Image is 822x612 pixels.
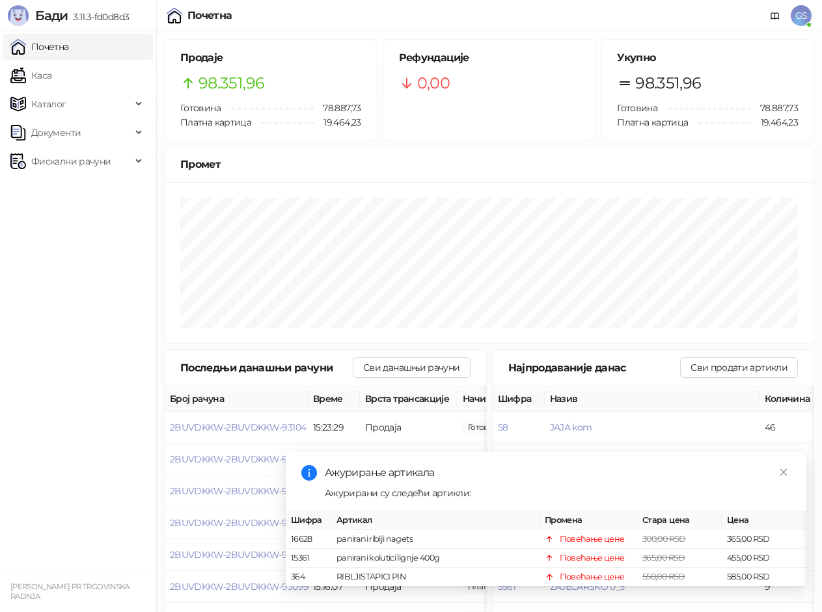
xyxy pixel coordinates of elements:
[642,553,685,563] span: 365,00 RSD
[540,511,637,530] th: Промена
[508,360,681,376] div: Најпродаваније данас
[722,549,806,568] td: 455,00 RSD
[165,386,308,412] th: Број рачуна
[760,386,818,412] th: Количина
[10,62,51,88] a: Каса
[560,533,625,546] div: Повећање цене
[301,465,317,481] span: info-circle
[180,116,251,128] span: Платна картица
[560,552,625,565] div: Повећање цене
[35,8,68,23] span: Бади
[308,444,360,475] td: 15:22:16
[308,412,360,444] td: 15:23:29
[493,386,545,412] th: Шифра
[286,568,331,587] td: 364
[722,568,806,587] td: 585,00 RSD
[8,5,29,26] img: Logo
[360,444,458,475] td: Продаја
[314,101,361,115] span: 78.887,73
[458,386,588,412] th: Начини плаћања
[170,549,306,561] button: 2BUVDKKW-2BUVDKKW-93100
[617,102,657,114] span: Готовина
[68,11,129,23] span: 3.11.3-fd0d8d3
[180,360,353,376] div: Последњи данашњи рачуни
[331,568,540,587] td: RIBLJISTAPICI PIN
[722,530,806,549] td: 365,00 RSD
[325,486,791,500] div: Ажурирани су следећи артикли:
[680,357,798,378] button: Сви продати артикли
[308,386,360,412] th: Време
[751,101,798,115] span: 78.887,73
[635,71,701,96] span: 98.351,96
[31,91,66,117] span: Каталог
[170,421,306,433] button: 2BUVDKKW-2BUVDKKW-93104
[752,115,798,129] span: 19.464,23
[286,549,331,568] td: 15361
[353,357,470,378] button: Сви данашњи рачуни
[417,71,450,96] span: 0,00
[560,570,625,583] div: Повећање цене
[765,5,786,26] a: Документација
[31,120,81,146] span: Документи
[180,102,221,114] span: Готовина
[779,468,788,477] span: close
[791,5,812,26] span: GS
[10,34,69,60] a: Почетна
[760,444,818,475] td: 24
[722,511,806,530] th: Цена
[550,421,592,433] button: JAJA kom
[170,485,305,497] button: 2BUVDKKW-2BUVDKKW-93102
[314,115,361,129] span: 19.464,23
[170,517,303,529] button: 2BUVDKKW-2BUVDKKW-93101
[760,412,818,444] td: 46
[331,530,540,549] td: panirani riblji nagets
[617,116,688,128] span: Платна картица
[360,412,458,444] td: Продаја
[399,50,580,66] h5: Рефундације
[170,581,308,592] button: 2BUVDKKW-2BUVDKKW-93099
[187,10,232,21] div: Почетна
[10,582,130,601] small: [PERSON_NAME] PR TRGOVINSKA RADNJA
[463,420,507,434] span: 333,76
[325,465,791,481] div: Ажурирање артикала
[642,534,686,544] span: 300,00 RSD
[199,71,264,96] span: 98.351,96
[498,421,508,433] button: 58
[331,549,540,568] td: panirani kolutici lignje 400g
[170,453,305,465] button: 2BUVDKKW-2BUVDKKW-93103
[642,572,685,581] span: 550,00 RSD
[180,156,798,172] div: Промет
[776,465,791,479] a: Close
[331,511,540,530] th: Артикал
[180,50,361,66] h5: Продаје
[360,386,458,412] th: Врста трансакције
[617,50,798,66] h5: Укупно
[31,148,111,174] span: Фискални рачуни
[637,511,722,530] th: Стара цена
[286,530,331,549] td: 16628
[545,386,760,412] th: Назив
[286,511,331,530] th: Шифра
